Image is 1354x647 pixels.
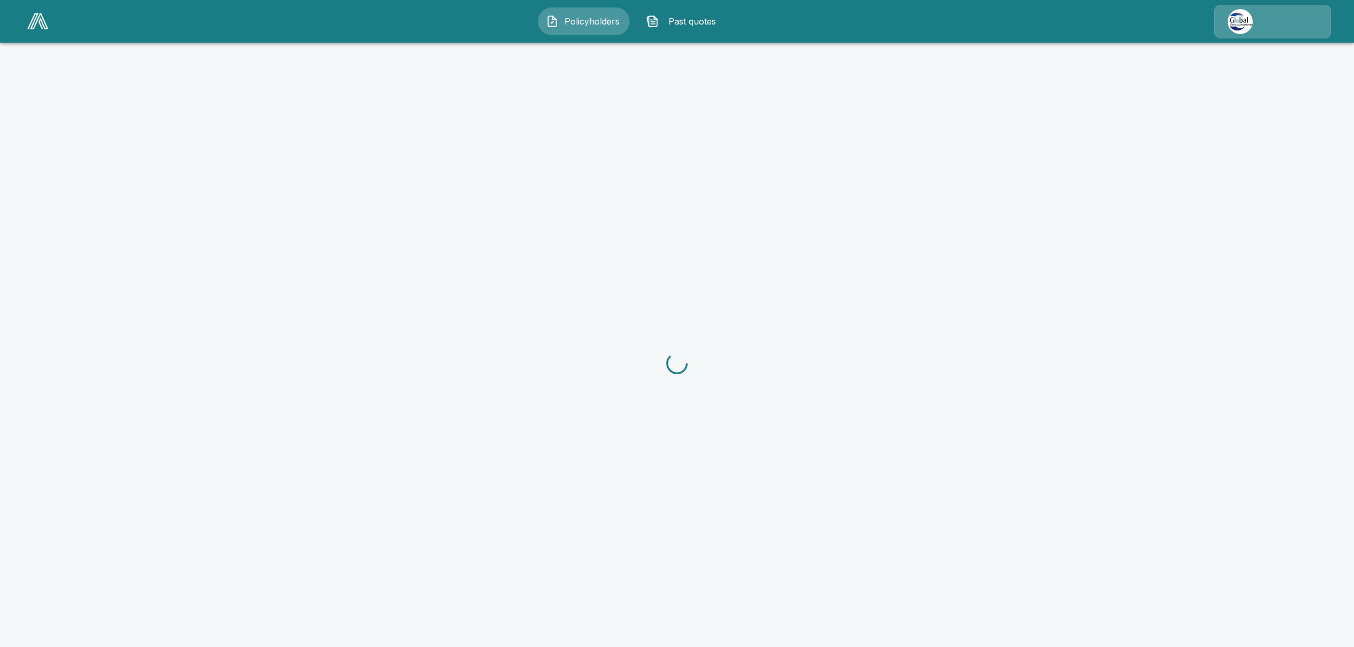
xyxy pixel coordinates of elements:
[663,15,722,28] span: Past quotes
[546,15,559,28] img: Policyholders Icon
[27,13,49,29] img: AA Logo
[638,7,730,35] button: Past quotes IconPast quotes
[646,15,659,28] img: Past quotes Icon
[538,7,630,35] button: Policyholders IconPolicyholders
[563,15,622,28] span: Policyholders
